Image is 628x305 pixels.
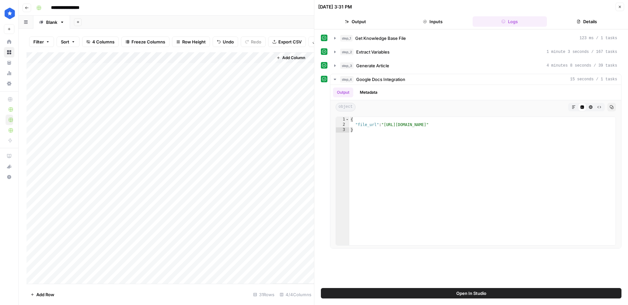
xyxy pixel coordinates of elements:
[61,39,69,45] span: Sort
[4,172,14,182] button: Help + Support
[547,49,617,55] span: 1 minute 3 seconds / 167 tasks
[336,127,349,133] div: 3
[33,39,44,45] span: Filter
[172,37,210,47] button: Row Height
[268,37,306,47] button: Export CSV
[223,39,234,45] span: Undo
[26,289,58,300] button: Add Row
[4,8,16,19] img: ConsumerAffairs Logo
[356,76,405,83] span: Google Docs Integration
[318,4,352,10] div: [DATE] 3:31 PM
[340,49,354,55] span: step_2
[473,16,547,27] button: Logs
[4,57,14,68] a: Your Data
[336,122,349,127] div: 2
[456,290,486,297] span: Open In Studio
[131,39,165,45] span: Freeze Columns
[4,47,14,57] a: Browse
[282,55,305,61] span: Add Column
[330,60,621,71] button: 4 minutes 8 seconds / 39 tasks
[92,39,114,45] span: 4 Columns
[278,39,302,45] span: Export CSV
[549,16,624,27] button: Details
[336,103,356,111] span: object
[251,39,261,45] span: Redo
[4,5,14,22] button: Workspace: ConsumerAffairs
[330,74,621,85] button: 15 seconds / 1 tasks
[57,37,79,47] button: Sort
[4,162,14,171] div: What's new?
[121,37,169,47] button: Freeze Columns
[182,39,206,45] span: Row Height
[340,62,354,69] span: step_3
[336,117,349,122] div: 1
[274,54,308,62] button: Add Column
[213,37,238,47] button: Undo
[4,68,14,78] a: Usage
[330,85,621,248] div: 15 seconds / 1 tasks
[46,19,57,25] div: Blank
[321,288,621,298] button: Open In Studio
[4,161,14,172] button: What's new?
[547,63,617,69] span: 4 minutes 8 seconds / 39 tasks
[33,16,70,29] a: Blank
[277,289,314,300] div: 4/4 Columns
[4,37,14,47] a: Home
[330,47,621,57] button: 1 minute 3 seconds / 167 tasks
[570,76,617,82] span: 15 seconds / 1 tasks
[4,78,14,89] a: Settings
[241,37,266,47] button: Redo
[345,117,349,122] span: Toggle code folding, rows 1 through 3
[333,88,353,97] button: Output
[356,62,389,69] span: Generate Article
[395,16,470,27] button: Inputs
[340,76,354,83] span: step_4
[36,291,54,298] span: Add Row
[318,16,393,27] button: Output
[356,49,390,55] span: Extract Variables
[340,35,353,41] span: step_1
[355,35,406,41] span: Get Knowledge Base File
[29,37,54,47] button: Filter
[330,33,621,43] button: 123 ms / 1 tasks
[580,35,617,41] span: 123 ms / 1 tasks
[4,151,14,161] a: AirOps Academy
[356,88,381,97] button: Metadata
[82,37,119,47] button: 4 Columns
[251,289,277,300] div: 31 Rows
